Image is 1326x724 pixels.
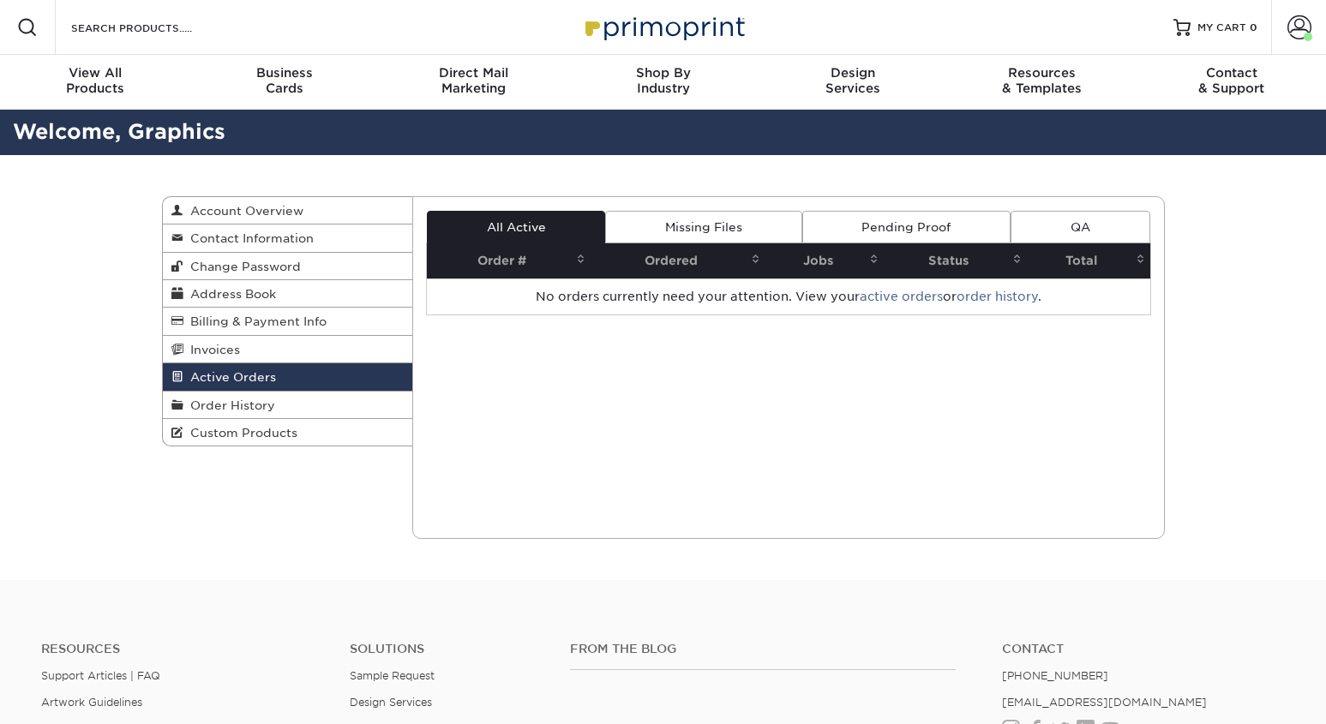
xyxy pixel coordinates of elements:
a: Contact [1002,642,1285,656]
a: Billing & Payment Info [163,308,413,335]
a: Design Services [350,696,432,709]
input: SEARCH PRODUCTS..... [69,17,237,38]
a: Missing Files [605,211,801,243]
span: Resources [947,65,1137,81]
span: Active Orders [183,370,276,384]
th: Ordered [591,243,765,278]
th: Jobs [765,243,884,278]
div: Marketing [379,65,568,96]
a: Custom Products [163,419,413,446]
span: Billing & Payment Info [183,314,327,328]
span: Direct Mail [379,65,568,81]
a: Invoices [163,336,413,363]
h4: Solutions [350,642,544,656]
div: Services [758,65,947,96]
div: & Support [1137,65,1326,96]
a: DesignServices [758,55,947,110]
a: QA [1011,211,1149,243]
a: Support Articles | FAQ [41,669,160,682]
a: Contact Information [163,224,413,252]
span: Change Password [183,260,301,273]
span: Design [758,65,947,81]
span: Business [189,65,379,81]
a: Resources& Templates [947,55,1137,110]
a: active orders [860,290,943,303]
span: Invoices [183,343,240,356]
th: Order # [427,243,591,278]
a: order history [957,290,1038,303]
div: Industry [568,65,758,96]
span: Contact [1137,65,1326,81]
a: Address Book [163,280,413,308]
span: Custom Products [183,426,297,440]
a: [EMAIL_ADDRESS][DOMAIN_NAME] [1002,696,1207,709]
a: Artwork Guidelines [41,696,142,709]
a: Pending Proof [802,211,1011,243]
h4: Resources [41,642,324,656]
span: MY CART [1197,21,1246,35]
span: Contact Information [183,231,314,245]
a: BusinessCards [189,55,379,110]
div: Cards [189,65,379,96]
h4: From the Blog [570,642,956,656]
span: Shop By [568,65,758,81]
a: [PHONE_NUMBER] [1002,669,1108,682]
span: Order History [183,398,275,412]
img: Primoprint [578,9,749,45]
span: 0 [1250,21,1257,33]
a: Active Orders [163,363,413,391]
span: Account Overview [183,204,303,218]
th: Total [1027,243,1149,278]
a: Direct MailMarketing [379,55,568,110]
th: Status [884,243,1027,278]
a: Change Password [163,253,413,280]
a: Sample Request [350,669,435,682]
td: No orders currently need your attention. View your or . [427,278,1150,314]
span: Address Book [183,287,276,301]
a: Order History [163,392,413,419]
a: Shop ByIndustry [568,55,758,110]
div: & Templates [947,65,1137,96]
a: All Active [427,211,605,243]
a: Account Overview [163,197,413,224]
a: Contact& Support [1137,55,1326,110]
